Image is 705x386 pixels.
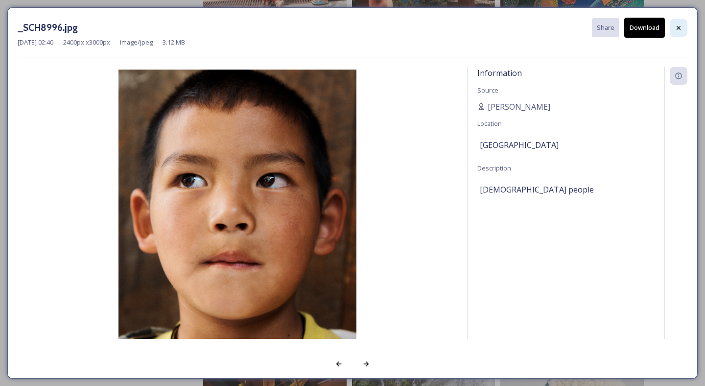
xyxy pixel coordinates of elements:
img: _SCH8996.jpg [18,70,457,367]
h3: _SCH8996.jpg [18,21,78,35]
span: 2400 px x 3000 px [63,38,110,47]
span: Information [477,68,522,78]
span: [PERSON_NAME] [488,101,550,113]
span: Location [477,119,502,128]
button: Download [624,18,665,38]
button: Share [592,18,619,37]
span: [DEMOGRAPHIC_DATA] people [480,184,594,195]
span: 3.12 MB [163,38,185,47]
span: [GEOGRAPHIC_DATA] [480,139,559,151]
span: [DATE] 02:40 [18,38,53,47]
span: Source [477,86,498,95]
span: Description [477,164,511,172]
span: image/jpeg [120,38,153,47]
